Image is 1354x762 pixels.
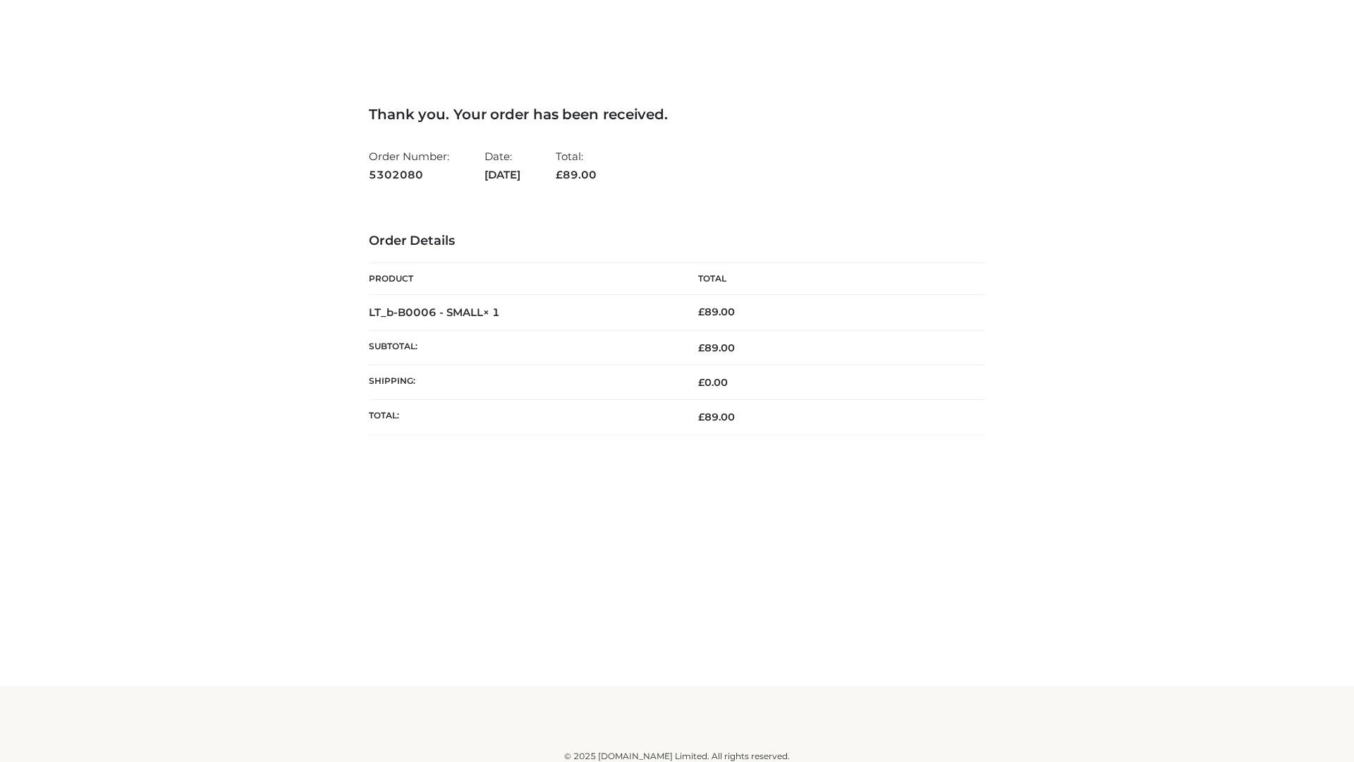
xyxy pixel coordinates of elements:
[698,376,705,389] span: £
[677,263,985,295] th: Total
[698,306,705,318] span: £
[698,341,735,354] span: 89.00
[556,168,597,181] span: 89.00
[698,411,705,423] span: £
[698,306,735,318] bdi: 89.00
[369,330,677,365] th: Subtotal:
[369,166,449,184] strong: 5302080
[698,411,735,423] span: 89.00
[369,263,677,295] th: Product
[369,400,677,435] th: Total:
[369,365,677,400] th: Shipping:
[369,144,449,187] li: Order Number:
[369,234,985,249] h3: Order Details
[483,306,500,319] strong: × 1
[369,106,985,123] h3: Thank you. Your order has been received.
[556,144,597,187] li: Total:
[484,144,520,187] li: Date:
[556,168,563,181] span: £
[484,166,520,184] strong: [DATE]
[369,306,500,319] strong: LT_b-B0006 - SMALL
[698,376,728,389] bdi: 0.00
[698,341,705,354] span: £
